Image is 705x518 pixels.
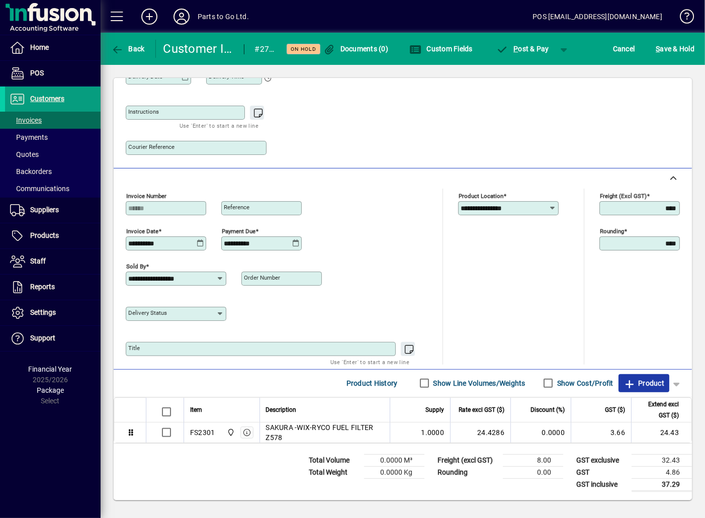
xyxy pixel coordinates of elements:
button: Back [109,40,147,58]
span: Description [266,404,297,415]
mat-label: Courier Reference [128,143,174,150]
div: 24.4286 [457,427,504,438]
td: 4.86 [632,466,692,478]
mat-label: Invoice date [126,227,158,234]
td: 32.43 [632,454,692,466]
span: Settings [30,308,56,316]
a: POS [5,61,101,86]
span: ave & Hold [656,41,694,57]
td: 0.0000 [510,422,571,443]
span: Product [624,375,664,391]
label: Show Cost/Profit [555,378,613,388]
span: Financial Year [29,365,72,373]
span: ost & Pay [496,45,549,53]
td: GST inclusive [571,478,632,491]
div: Customer Invoice [163,41,234,57]
a: Backorders [5,163,101,180]
div: POS [EMAIL_ADDRESS][DOMAIN_NAME] [533,9,662,25]
span: Reports [30,283,55,291]
td: Total Volume [304,454,364,466]
a: Reports [5,275,101,300]
span: Quotes [10,150,39,158]
td: 37.29 [632,478,692,491]
span: Suppliers [30,206,59,214]
mat-label: Rounding [600,227,624,234]
button: Cancel [610,40,638,58]
span: Backorders [10,167,52,176]
a: Quotes [5,146,101,163]
a: Support [5,326,101,351]
span: Communications [10,185,69,193]
mat-label: Order number [244,274,280,281]
mat-label: Delivery status [128,309,167,316]
td: 8.00 [503,454,563,466]
span: DAE - Bulk Store [224,427,236,438]
a: Settings [5,300,101,325]
button: Product History [342,374,402,392]
span: Package [37,386,64,394]
span: Products [30,231,59,239]
span: Supply [425,404,444,415]
div: FS2301 [190,427,215,438]
button: Save & Hold [653,40,697,58]
button: Post & Pay [491,40,554,58]
span: 1.0000 [421,427,445,438]
button: Product [619,374,669,392]
td: 0.00 [503,466,563,478]
span: Support [30,334,55,342]
span: Back [111,45,145,53]
mat-label: Product location [459,192,503,199]
a: Staff [5,249,101,274]
span: GST ($) [605,404,625,415]
span: Documents (0) [323,45,388,53]
mat-hint: Use 'Enter' to start a new line [180,120,258,131]
span: Product History [346,375,398,391]
td: 24.43 [631,422,691,443]
span: Home [30,43,49,51]
a: Suppliers [5,198,101,223]
mat-label: Sold by [126,263,146,270]
mat-hint: Use 'Enter' to start a new line [330,356,409,368]
td: Rounding [432,466,503,478]
span: Staff [30,257,46,265]
a: Invoices [5,112,101,129]
span: Item [190,404,202,415]
span: Invoices [10,116,42,124]
mat-label: Title [128,344,140,352]
span: POS [30,69,44,77]
mat-label: Instructions [128,108,159,115]
td: GST [571,466,632,478]
span: Custom Fields [409,45,473,53]
a: Communications [5,180,101,197]
mat-label: Freight (excl GST) [600,192,647,199]
span: Discount (%) [531,404,565,415]
mat-label: Payment due [222,227,255,234]
div: Parts to Go Ltd. [198,9,249,25]
button: Profile [165,8,198,26]
span: On hold [291,46,316,52]
td: 0.0000 Kg [364,466,424,478]
div: #276431 [254,41,274,57]
span: Payments [10,133,48,141]
td: 0.0000 M³ [364,454,424,466]
span: Extend excl GST ($) [638,399,679,421]
button: Add [133,8,165,26]
td: GST exclusive [571,454,632,466]
app-page-header-button: Back [101,40,156,58]
td: Total Weight [304,466,364,478]
mat-label: Reference [224,204,249,211]
span: P [513,45,518,53]
td: Freight (excl GST) [432,454,503,466]
a: Home [5,35,101,60]
a: Products [5,223,101,248]
span: Rate excl GST ($) [459,404,504,415]
a: Payments [5,129,101,146]
a: Knowledge Base [672,2,692,35]
button: Custom Fields [407,40,475,58]
span: SAKURA -WIX-RYCO FUEL FILTER Z578 [266,422,384,443]
span: Customers [30,95,64,103]
label: Show Line Volumes/Weights [431,378,525,388]
span: Cancel [613,41,635,57]
button: Documents (0) [320,40,391,58]
span: S [656,45,660,53]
